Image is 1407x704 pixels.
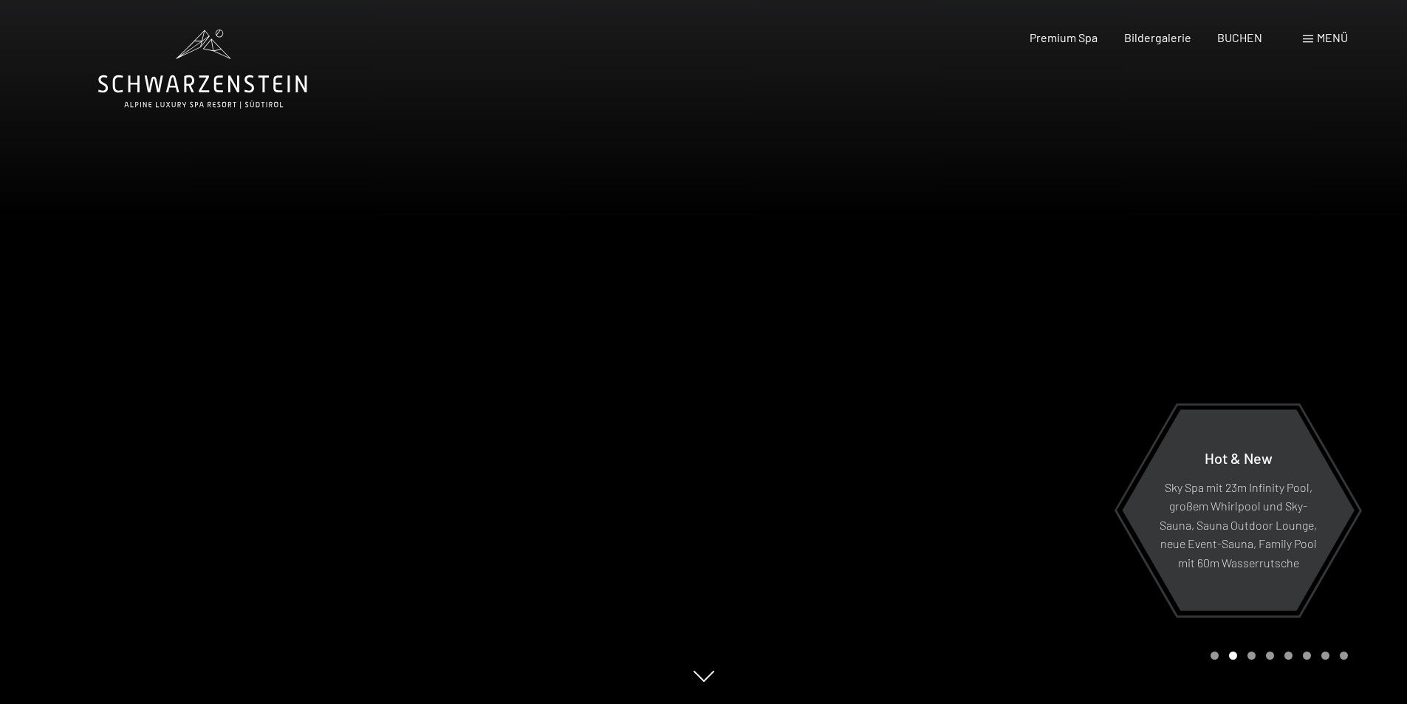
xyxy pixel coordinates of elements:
div: Carousel Page 5 [1284,652,1293,660]
div: Carousel Page 7 [1321,652,1329,660]
div: Carousel Pagination [1205,652,1348,660]
a: Hot & New Sky Spa mit 23m Infinity Pool, großem Whirlpool und Sky-Sauna, Sauna Outdoor Lounge, ne... [1121,409,1355,612]
p: Sky Spa mit 23m Infinity Pool, großem Whirlpool und Sky-Sauna, Sauna Outdoor Lounge, neue Event-S... [1158,477,1318,572]
div: Carousel Page 6 [1303,652,1311,660]
a: BUCHEN [1217,30,1262,44]
div: Carousel Page 2 (Current Slide) [1229,652,1237,660]
div: Carousel Page 4 [1266,652,1274,660]
span: Menü [1317,30,1348,44]
a: Premium Spa [1030,30,1098,44]
a: Bildergalerie [1124,30,1191,44]
div: Carousel Page 3 [1247,652,1256,660]
span: Hot & New [1205,448,1273,466]
div: Carousel Page 8 [1340,652,1348,660]
div: Carousel Page 1 [1211,652,1219,660]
